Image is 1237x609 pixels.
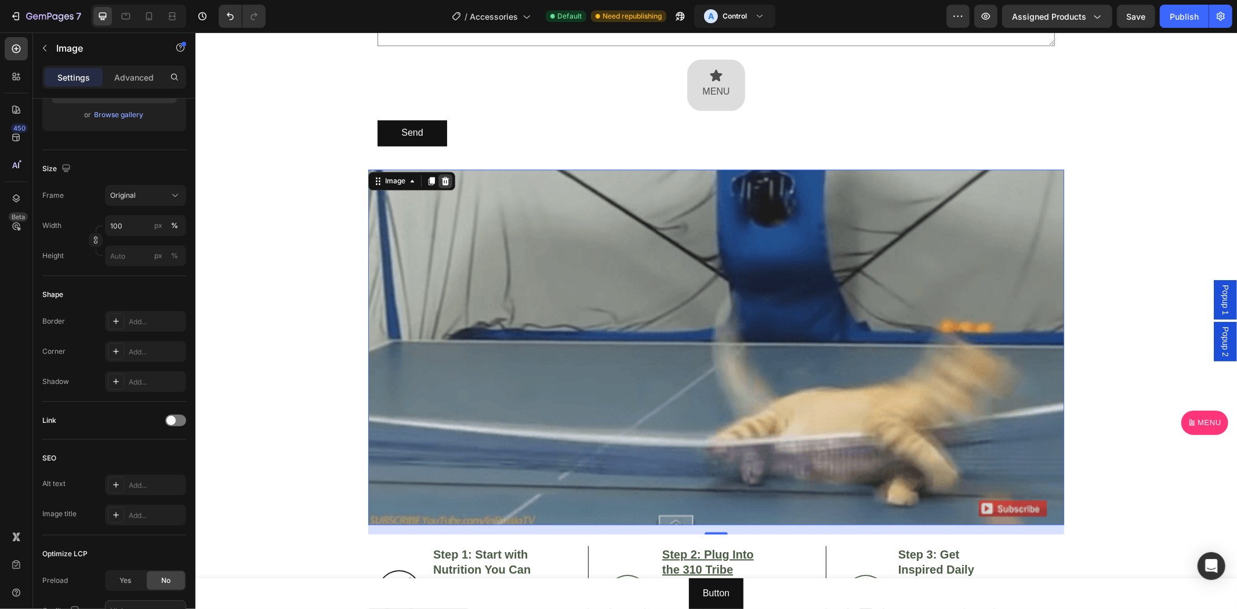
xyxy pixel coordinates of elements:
h3: Control [723,10,747,22]
div: Undo/Redo [219,5,266,28]
span: Default [557,11,582,21]
button: <p>Button</p> [494,546,548,577]
span: or [85,108,92,122]
div: px [154,220,162,231]
div: SEO [42,453,56,463]
div: % [171,251,178,261]
p: Menu [1002,385,1026,396]
button: Original [105,185,186,206]
label: Height [42,251,64,261]
a: Step 2: Plug Into the 310 Tribe [467,516,558,543]
div: Preload [42,575,68,586]
button: px [168,249,182,263]
div: Shape [42,289,63,300]
p: MENU [507,51,534,68]
div: Corner [42,346,66,357]
div: Add... [129,377,183,387]
p: Advanced [114,71,154,84]
label: Width [42,220,61,231]
div: Send [206,92,227,109]
img: gempages_517795242523493256-af363465-fcc9-497a-b263-217da2cd3ebb.png [182,538,225,581]
img: sample.gif [173,137,869,493]
p: 7 [76,9,81,23]
span: Need republishing [603,11,662,21]
button: Publish [1160,5,1209,28]
div: Add... [129,347,183,357]
input: px% [105,215,186,236]
span: Assigned Products [1012,10,1086,23]
img: gempages_517795242523493256-b23e0562-60a3-4370-8563-362657409f09.png [411,542,454,586]
span: Popup 1 [1024,252,1036,282]
span: Original [110,190,136,201]
div: Image title [42,509,77,519]
button: Assigned Products [1002,5,1112,28]
div: Open Intercom Messenger [1198,552,1225,580]
input: px% [105,245,186,266]
div: Size [42,161,73,177]
div: Beta [9,212,28,222]
div: Browse gallery [95,110,144,120]
span: Popup 2 [1024,294,1036,324]
div: 450 [11,124,28,133]
span: Save [1127,12,1146,21]
button: 7 [5,5,86,28]
div: Link [42,415,56,426]
div: Add... [129,480,183,491]
p: Button [507,553,534,570]
div: px [154,251,162,261]
div: Add... [129,510,183,521]
iframe: To enrich screen reader interactions, please activate Accessibility in Grammarly extension settings [195,32,1237,609]
span: / [465,10,467,23]
button: Save [1117,5,1155,28]
button: Browse gallery [94,109,144,121]
h2: Step 1: Start with Nutrition You Can Trust [237,513,342,561]
img: gempages_517795242523493256-42533069-a42b-4486-94b6-c01450a19e2d.png [648,542,692,586]
div: Shadow [42,376,69,387]
p: A [708,10,714,22]
span: Accessories [470,10,518,23]
h2: Step 3: Get Inspired Daily [702,513,811,546]
div: Add... [129,317,183,327]
button: AControl [694,5,775,28]
span: No [161,575,171,586]
div: Optimize LCP [42,549,88,559]
div: Image [187,143,212,154]
button: % [151,249,165,263]
a: Menu [986,378,1033,403]
p: Settings [57,71,90,84]
div: Alt text [42,478,66,489]
span: Yes [119,575,131,586]
p: Image [56,41,155,55]
button: % [151,219,165,233]
div: Border [42,316,65,327]
button: px [168,219,182,233]
button: Send [182,88,252,114]
label: Frame [42,190,64,201]
div: % [171,220,178,231]
div: Publish [1170,10,1199,23]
